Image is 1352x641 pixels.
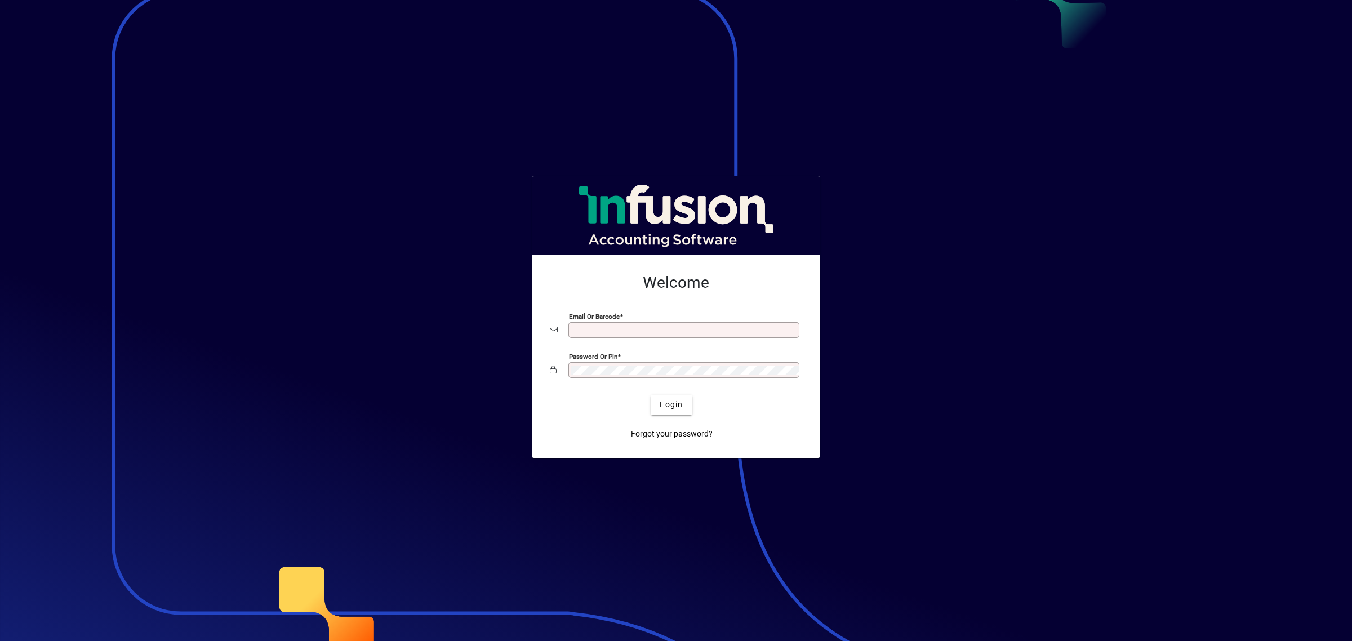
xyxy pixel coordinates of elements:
button: Login [651,395,692,415]
mat-label: Password or Pin [569,352,617,360]
span: Forgot your password? [631,428,713,440]
mat-label: Email or Barcode [569,312,620,320]
h2: Welcome [550,273,802,292]
a: Forgot your password? [626,424,717,444]
span: Login [660,399,683,411]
